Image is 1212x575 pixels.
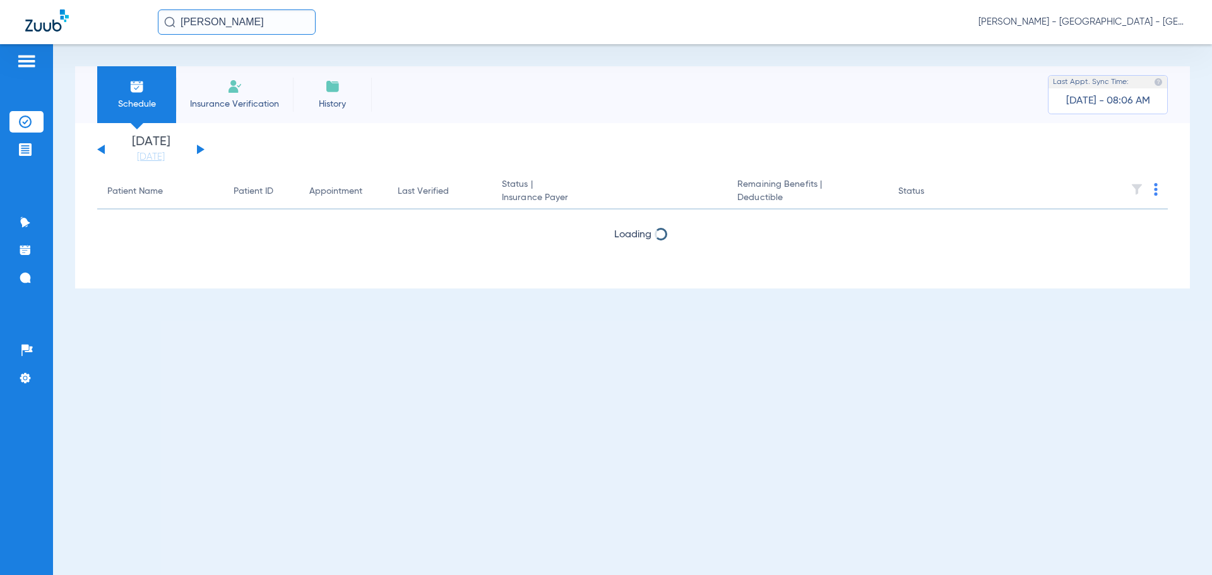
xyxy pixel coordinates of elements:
span: Schedule [107,98,167,110]
img: Zuub Logo [25,9,69,32]
span: [PERSON_NAME] - [GEOGRAPHIC_DATA] - [GEOGRAPHIC_DATA] | The Super Dentists [978,16,1187,28]
img: group-dot-blue.svg [1154,183,1158,196]
img: History [325,79,340,94]
img: Manual Insurance Verification [227,79,242,94]
th: Status | [492,174,727,210]
div: Patient Name [107,185,163,198]
div: Patient Name [107,185,213,198]
span: Insurance Verification [186,98,283,110]
a: [DATE] [113,151,189,163]
div: Appointment [309,185,362,198]
span: Last Appt. Sync Time: [1053,76,1129,88]
img: Schedule [129,79,145,94]
img: hamburger-icon [16,54,37,69]
span: [DATE] - 08:06 AM [1066,95,1150,107]
div: Last Verified [398,185,449,198]
span: Loading [614,230,651,240]
span: Loading [614,263,651,273]
img: filter.svg [1131,183,1143,196]
span: Deductible [737,191,877,205]
img: last sync help info [1154,78,1163,86]
div: Appointment [309,185,377,198]
th: Remaining Benefits | [727,174,888,210]
span: Insurance Payer [502,191,717,205]
iframe: Chat Widget [1149,514,1212,575]
th: Status [888,174,973,210]
div: Patient ID [234,185,289,198]
div: Patient ID [234,185,273,198]
div: Last Verified [398,185,482,198]
li: [DATE] [113,136,189,163]
img: Search Icon [164,16,175,28]
span: History [302,98,362,110]
input: Search for patients [158,9,316,35]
